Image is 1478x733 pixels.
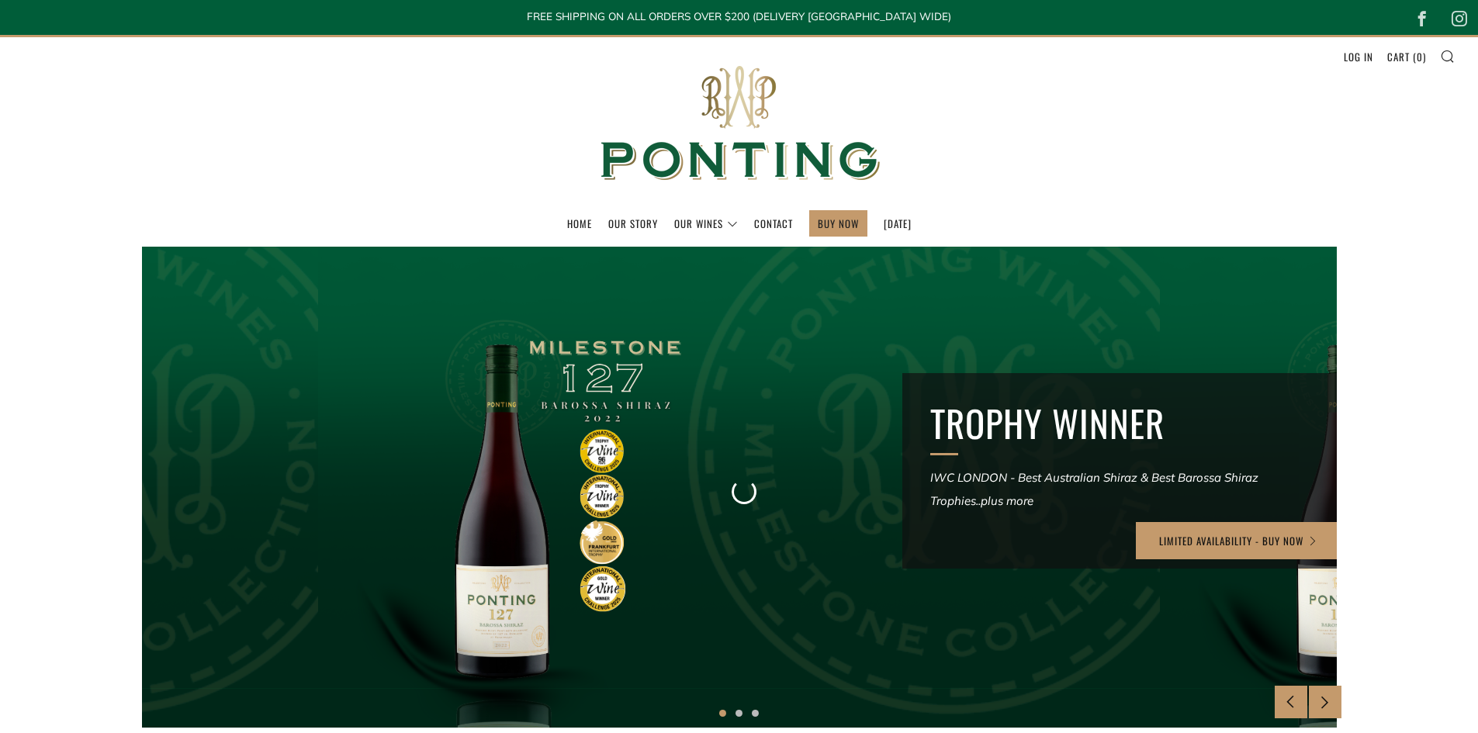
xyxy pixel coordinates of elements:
a: Cart (0) [1387,44,1426,69]
a: Our Story [608,211,658,236]
button: 1 [719,710,726,717]
a: Home [567,211,592,236]
span: 0 [1417,49,1423,64]
button: 2 [736,710,742,717]
em: IWC LONDON - Best Australian Shiraz & Best Barossa Shiraz Trophies..plus more [930,470,1258,508]
a: Log in [1344,44,1373,69]
a: [DATE] [884,211,912,236]
h2: TROPHY WINNER [930,401,1309,446]
a: Contact [754,211,793,236]
a: BUY NOW [818,211,859,236]
img: Ponting Wines [584,37,895,210]
a: Our Wines [674,211,738,236]
a: LIMITED AVAILABILITY - BUY NOW [1136,522,1341,559]
button: 3 [752,710,759,717]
